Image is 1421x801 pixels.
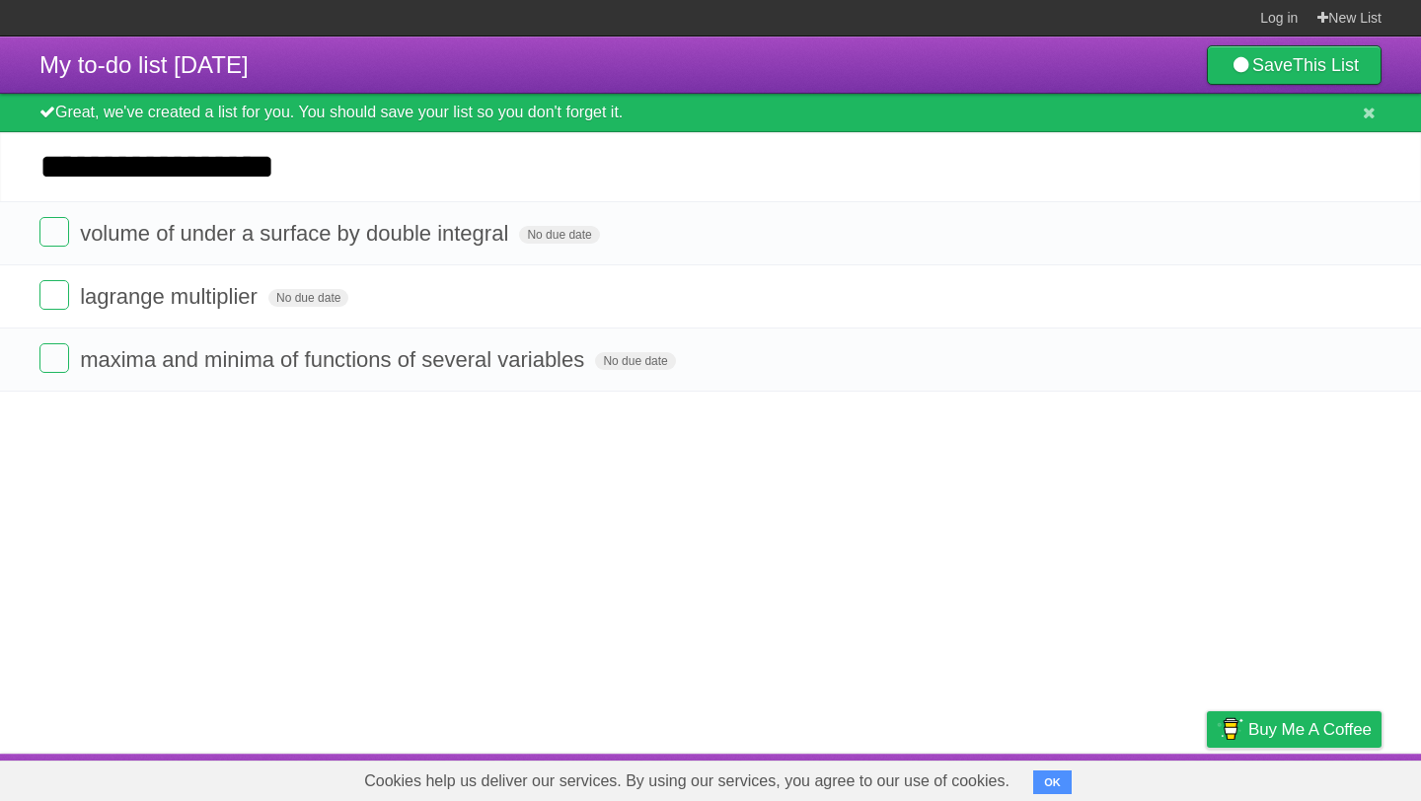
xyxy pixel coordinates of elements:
[1248,712,1372,747] span: Buy me a coffee
[1114,759,1158,796] a: Terms
[519,226,599,244] span: No due date
[39,51,249,78] span: My to-do list [DATE]
[80,347,589,372] span: maxima and minima of functions of several variables
[39,280,69,310] label: Done
[1033,770,1072,794] button: OK
[268,289,348,307] span: No due date
[1217,712,1243,746] img: Buy me a coffee
[80,221,513,246] span: volume of under a surface by double integral
[1010,759,1089,796] a: Developers
[595,352,675,370] span: No due date
[1257,759,1382,796] a: Suggest a feature
[344,762,1029,801] span: Cookies help us deliver our services. By using our services, you agree to our use of cookies.
[1181,759,1233,796] a: Privacy
[80,284,262,309] span: lagrange multiplier
[1293,55,1359,75] b: This List
[944,759,986,796] a: About
[1207,45,1382,85] a: SaveThis List
[39,343,69,373] label: Done
[39,217,69,247] label: Done
[1207,711,1382,748] a: Buy me a coffee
